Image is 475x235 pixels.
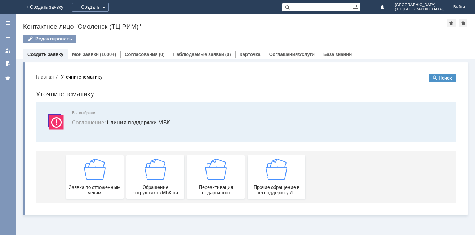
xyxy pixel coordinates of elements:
button: Заявка по отложенным чекам [36,88,93,131]
a: Создать заявку [2,32,14,43]
div: Контактное лицо "Смоленск (ТЦ РИМ)" [23,23,447,30]
img: getfafe0041f1c547558d014b707d1d9f05 [54,91,75,112]
button: Обращение сотрудников МБК на недоступность тех. поддержки [96,88,154,131]
a: Мои заявки [2,45,14,56]
a: Карточка [240,52,261,57]
span: Обращение сотрудников МБК на недоступность тех. поддержки [98,117,152,128]
a: Переактивация подарочного сертификата [157,88,214,131]
div: Добавить в избранное [447,19,456,27]
div: (0) [225,52,231,57]
a: Мои согласования [2,58,14,69]
a: Соглашения/Услуги [269,52,315,57]
span: [GEOGRAPHIC_DATA] [395,3,445,7]
div: (0) [159,52,165,57]
img: getfafe0041f1c547558d014b707d1d9f05 [235,91,257,112]
button: Главная [6,6,23,12]
img: getfafe0041f1c547558d014b707d1d9f05 [175,91,196,112]
div: Сделать домашней страницей [459,19,467,27]
div: Создать [72,3,109,12]
h1: Уточните тематику [6,21,426,31]
span: Прочие обращение в техподдержку ИТ [219,117,273,128]
div: (1000+) [100,52,116,57]
span: 1 линия поддержки МБК [42,50,417,59]
a: Согласования [125,52,158,57]
button: Поиск [399,6,426,14]
span: Заявка по отложенным чекам [38,117,91,128]
a: Мои заявки [72,52,99,57]
span: (ТЦ [GEOGRAPHIC_DATA]) [395,7,445,12]
span: Вы выбрали: [42,43,417,48]
span: Переактивация подарочного сертификата [159,117,212,128]
img: svg%3E [14,43,36,65]
a: Прочие обращение в техподдержку ИТ [217,88,275,131]
img: getfafe0041f1c547558d014b707d1d9f05 [114,91,136,112]
span: Расширенный поиск [353,3,360,10]
a: База знаний [323,52,352,57]
a: Наблюдаемые заявки [173,52,224,57]
span: Соглашение : [42,51,76,58]
div: Уточните тематику [31,6,72,12]
a: Создать заявку [27,52,63,57]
